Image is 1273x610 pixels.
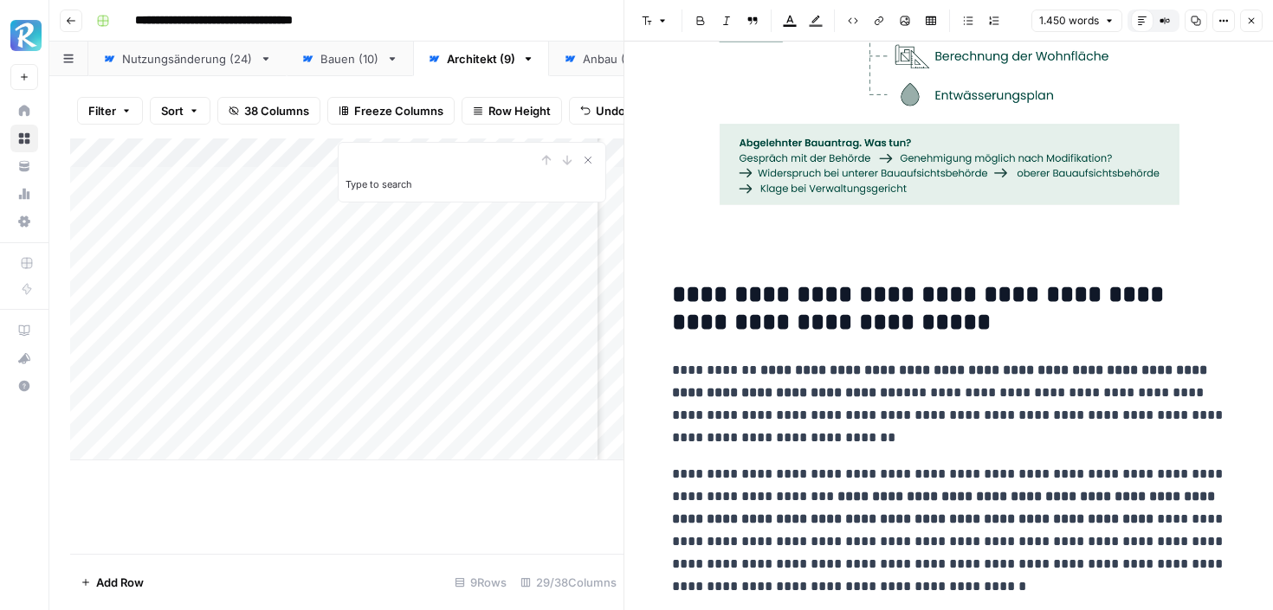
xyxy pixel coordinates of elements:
[217,97,320,125] button: 38 Columns
[10,20,42,51] img: Radyant Logo
[514,568,624,596] div: 29/38 Columns
[10,97,38,125] a: Home
[596,102,625,119] span: Undo
[10,344,38,372] button: What's new?
[244,102,309,119] span: 38 Columns
[354,102,443,119] span: Freeze Columns
[88,42,287,76] a: Nutzungsänderung (24)
[413,42,549,76] a: Architekt (9)
[11,345,37,371] div: What's new?
[569,97,636,125] button: Undo
[320,50,379,67] div: Bauen (10)
[462,97,562,125] button: Row Height
[346,178,412,190] label: Type to search
[10,152,38,180] a: Your Data
[1031,10,1122,32] button: 1.450 words
[488,102,551,119] span: Row Height
[578,150,598,170] button: Close Search
[150,97,210,125] button: Sort
[10,208,38,235] a: Settings
[549,42,673,76] a: Anbau (11)
[10,180,38,208] a: Usage
[448,568,514,596] div: 9 Rows
[287,42,413,76] a: Bauen (10)
[1039,13,1099,29] span: 1.450 words
[10,14,38,57] button: Workspace: Radyant
[122,50,253,67] div: Nutzungsänderung (24)
[10,317,38,344] a: AirOps Academy
[88,102,116,119] span: Filter
[447,50,515,67] div: Architekt (9)
[10,125,38,152] a: Browse
[70,568,154,596] button: Add Row
[327,97,455,125] button: Freeze Columns
[161,102,184,119] span: Sort
[583,50,639,67] div: Anbau (11)
[96,574,144,591] span: Add Row
[10,372,38,400] button: Help + Support
[77,97,143,125] button: Filter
